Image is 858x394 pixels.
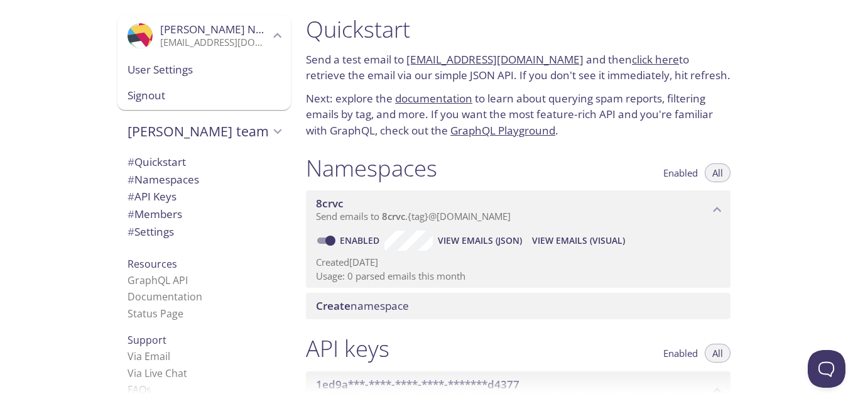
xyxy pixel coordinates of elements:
iframe: Help Scout Beacon - Open [808,350,845,388]
button: All [705,163,730,182]
button: Enabled [656,163,705,182]
div: Create namespace [306,293,730,319]
a: [EMAIL_ADDRESS][DOMAIN_NAME] [406,52,584,67]
span: 8crvc [382,210,405,222]
span: # [128,224,134,239]
a: Status Page [128,307,183,320]
div: Team Settings [117,223,291,241]
button: View Emails (Visual) [527,231,630,251]
span: Quickstart [128,155,186,169]
span: namespace [316,298,409,313]
span: View Emails (Visual) [532,233,625,248]
span: Signout [128,87,281,104]
a: Via Email [128,349,170,363]
span: User Settings [128,62,281,78]
p: Created [DATE] [316,256,720,269]
div: API Keys [117,188,291,205]
a: Documentation [128,290,202,304]
div: Signout [117,82,291,110]
span: # [128,207,134,221]
div: Namespaces [117,171,291,189]
div: 8crvc namespace [306,190,730,229]
h1: Quickstart [306,15,730,43]
button: View Emails (JSON) [433,231,527,251]
div: User Settings [117,57,291,83]
span: # [128,189,134,204]
span: Settings [128,224,174,239]
span: Create [316,298,350,313]
div: Rihan Muhammad's team [117,115,291,148]
span: [PERSON_NAME] team [128,123,269,140]
div: Rihan Muhammad Nellikar [117,15,291,57]
span: Members [128,207,182,221]
p: Send a test email to and then to retrieve the email via our simple JSON API. If you don't see it ... [306,52,730,84]
span: Resources [128,257,177,271]
a: GraphQL Playground [450,123,555,138]
h1: API keys [306,334,389,363]
span: Support [128,333,166,347]
span: # [128,155,134,169]
a: Via Live Chat [128,366,187,380]
span: # [128,172,134,187]
div: Members [117,205,291,223]
span: [PERSON_NAME] Nellikar [160,22,286,36]
span: API Keys [128,189,176,204]
span: 8crvc [316,196,344,211]
a: Enabled [338,234,384,246]
button: All [705,344,730,363]
a: click here [632,52,679,67]
span: Namespaces [128,172,199,187]
button: Enabled [656,344,705,363]
a: GraphQL API [128,273,188,287]
p: Next: explore the to learn about querying spam reports, filtering emails by tag, and more. If you... [306,90,730,139]
p: Usage: 0 parsed emails this month [316,270,720,283]
p: [EMAIL_ADDRESS][DOMAIN_NAME] [160,36,269,49]
span: Send emails to . {tag} @[DOMAIN_NAME] [316,210,511,222]
a: documentation [395,91,472,106]
h1: Namespaces [306,154,437,182]
div: Quickstart [117,153,291,171]
span: View Emails (JSON) [438,233,522,248]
